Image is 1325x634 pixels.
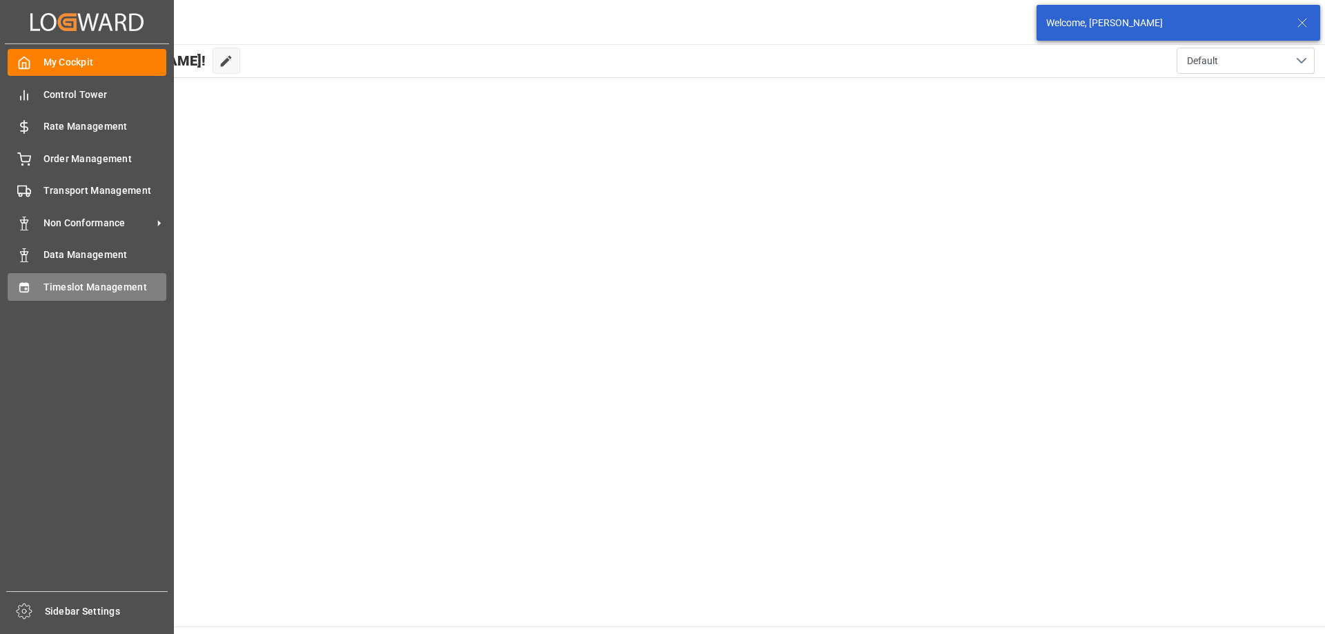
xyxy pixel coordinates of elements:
[43,88,167,102] span: Control Tower
[57,48,206,74] span: Hello [PERSON_NAME]!
[43,152,167,166] span: Order Management
[1177,48,1315,74] button: open menu
[8,113,166,140] a: Rate Management
[8,273,166,300] a: Timeslot Management
[8,177,166,204] a: Transport Management
[43,248,167,262] span: Data Management
[43,216,153,230] span: Non Conformance
[43,55,167,70] span: My Cockpit
[8,241,166,268] a: Data Management
[8,49,166,76] a: My Cockpit
[43,184,167,198] span: Transport Management
[45,604,168,619] span: Sidebar Settings
[43,280,167,295] span: Timeslot Management
[8,145,166,172] a: Order Management
[1187,54,1218,68] span: Default
[43,119,167,134] span: Rate Management
[1046,16,1284,30] div: Welcome, [PERSON_NAME]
